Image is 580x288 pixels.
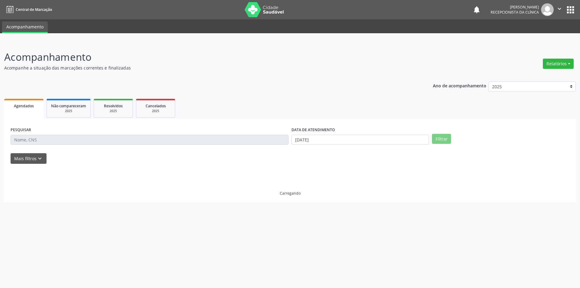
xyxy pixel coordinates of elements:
button: Relatórios [543,59,574,69]
img: img [541,3,554,16]
label: PESQUISAR [11,125,31,135]
button: Filtrar [432,134,451,144]
input: Selecione um intervalo [292,135,429,145]
p: Acompanhe a situação das marcações correntes e finalizadas [4,65,404,71]
button: notifications [472,5,481,14]
button: apps [565,5,576,15]
div: 2025 [98,109,128,113]
i: keyboard_arrow_down [37,155,43,162]
span: Agendados [14,103,34,108]
p: Acompanhamento [4,50,404,65]
a: Acompanhamento [2,21,48,33]
span: Não compareceram [51,103,86,108]
div: 2025 [140,109,171,113]
label: DATA DE ATENDIMENTO [292,125,335,135]
a: Central de Marcação [4,5,52,15]
span: Cancelados [146,103,166,108]
span: Central de Marcação [16,7,52,12]
span: Recepcionista da clínica [491,10,539,15]
input: Nome, CNS [11,135,288,145]
div: 2025 [51,109,86,113]
button:  [554,3,565,16]
span: Resolvidos [104,103,123,108]
i:  [556,5,563,12]
p: Ano de acompanhamento [433,82,486,89]
div: Carregando [280,191,301,196]
button: Mais filtroskeyboard_arrow_down [11,153,47,164]
div: [PERSON_NAME] [491,5,539,10]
